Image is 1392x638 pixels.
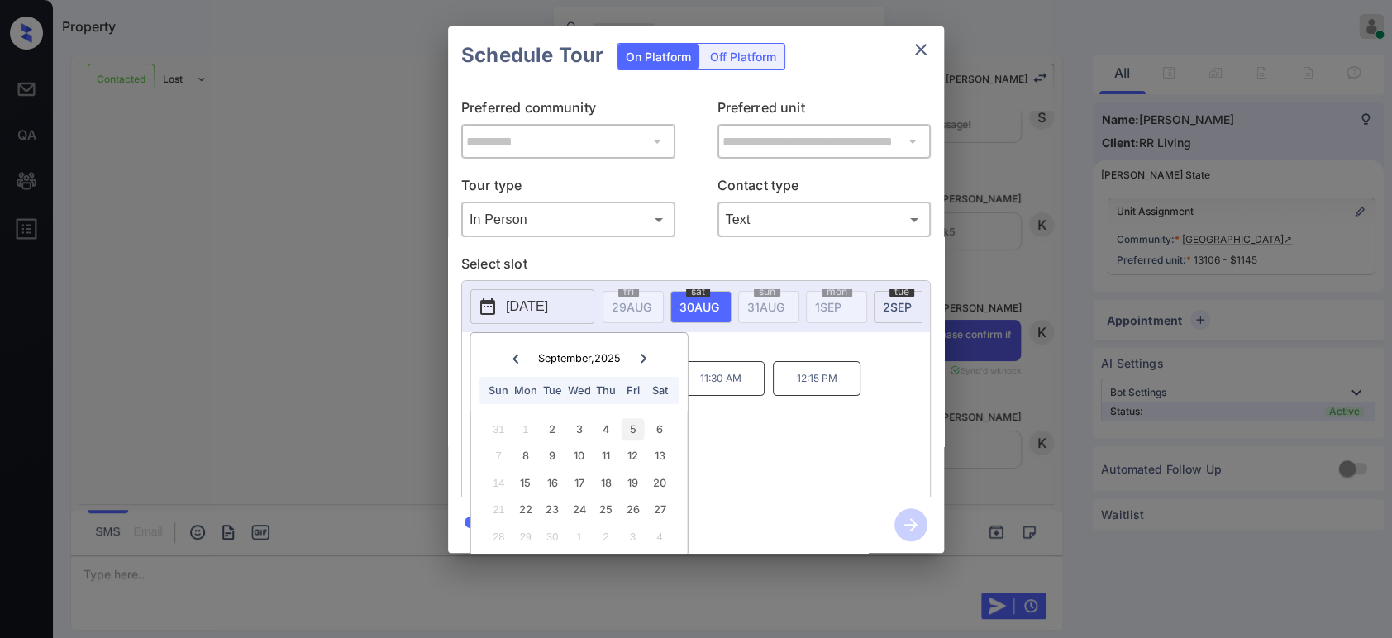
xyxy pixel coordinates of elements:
[461,98,675,124] p: Preferred community
[595,379,617,402] div: Thu
[622,379,644,402] div: Fri
[889,287,914,297] span: tue
[465,206,671,233] div: In Person
[461,175,675,202] p: Tour type
[568,445,590,467] div: Choose Wednesday, September 10th, 2025
[622,445,644,467] div: Choose Friday, September 12th, 2025
[702,44,784,69] div: Off Platform
[677,361,765,396] p: 11:30 AM
[488,379,510,402] div: Sun
[485,332,930,361] p: *Available time slots
[595,418,617,440] div: Choose Thursday, September 4th, 2025
[488,472,510,494] div: Not available Sunday, September 14th, 2025
[476,416,682,550] div: month 2025-09
[622,418,644,440] div: Choose Friday, September 5th, 2025
[568,379,590,402] div: Wed
[648,418,670,440] div: Choose Saturday, September 6th, 2025
[874,291,935,323] div: date-select
[541,418,564,440] div: Choose Tuesday, September 2nd, 2025
[568,472,590,494] div: Choose Wednesday, September 17th, 2025
[514,445,536,467] div: Choose Monday, September 8th, 2025
[884,503,937,546] button: btn-next
[448,26,617,84] h2: Schedule Tour
[470,289,594,324] button: [DATE]
[514,379,536,402] div: Mon
[686,287,710,297] span: sat
[670,291,732,323] div: date-select
[717,98,932,124] p: Preferred unit
[514,418,536,440] div: Not available Monday, September 1st, 2025
[595,445,617,467] div: Choose Thursday, September 11th, 2025
[488,418,510,440] div: Not available Sunday, August 31st, 2025
[648,472,670,494] div: Choose Saturday, September 20th, 2025
[541,379,564,402] div: Tue
[648,445,670,467] div: Choose Saturday, September 13th, 2025
[679,300,719,314] span: 30 AUG
[622,472,644,494] div: Choose Friday, September 19th, 2025
[541,472,564,494] div: Choose Tuesday, September 16th, 2025
[595,472,617,494] div: Choose Thursday, September 18th, 2025
[904,33,937,66] button: close
[648,379,670,402] div: Sat
[773,361,860,396] p: 12:15 PM
[538,352,621,364] div: September , 2025
[514,472,536,494] div: Choose Monday, September 15th, 2025
[488,445,510,467] div: Not available Sunday, September 7th, 2025
[541,445,564,467] div: Choose Tuesday, September 9th, 2025
[568,418,590,440] div: Choose Wednesday, September 3rd, 2025
[506,297,548,317] p: [DATE]
[883,300,912,314] span: 2 SEP
[617,44,699,69] div: On Platform
[717,175,932,202] p: Contact type
[722,206,927,233] div: Text
[461,254,931,280] p: Select slot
